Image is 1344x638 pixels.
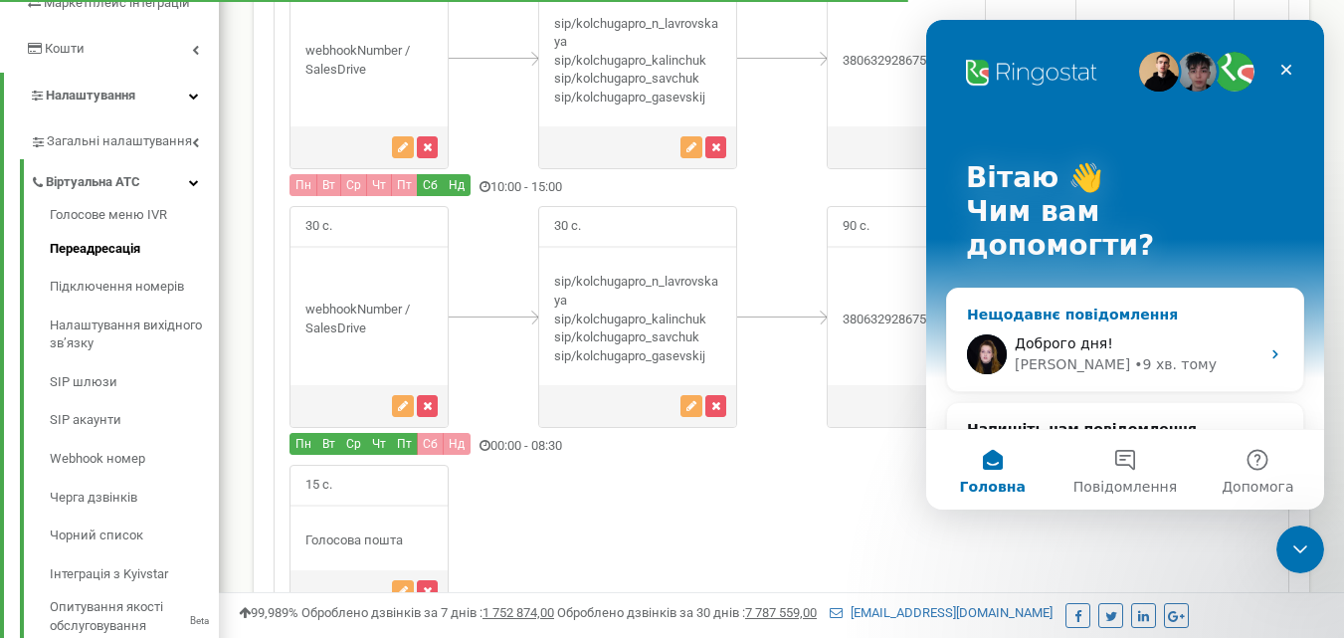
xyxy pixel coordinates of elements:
[539,207,596,246] span: 30 с.
[417,174,444,196] button: Сб
[926,20,1324,510] iframe: Intercom live chat
[391,433,418,455] button: Пт
[290,301,448,337] div: webhookNumber / SalesDrive
[50,206,219,230] a: Голосове меню IVR
[340,174,367,196] button: Ср
[417,433,444,455] button: Сб
[828,52,985,71] div: 380632928675
[1276,526,1324,573] iframe: Intercom live chat
[50,268,219,307] a: Підключення номерів
[275,174,950,201] div: 10:00 - 15:00
[366,174,392,196] button: Чт
[50,479,219,518] a: Черга дзвінків
[50,401,219,440] a: SIP акаунти
[316,174,341,196] button: Вт
[443,174,471,196] button: Нд
[46,88,135,103] span: Налаштування
[290,207,347,246] span: 30 с.
[745,605,817,620] u: 7 787 559,00
[443,433,471,455] button: Нд
[290,532,448,550] div: Голосова пошта
[50,307,219,363] a: Налаштування вихідного зв’язку
[316,433,341,455] button: Вт
[830,605,1053,620] a: [EMAIL_ADDRESS][DOMAIN_NAME]
[50,230,219,269] a: Переадресація
[50,363,219,402] a: SIP шлюзи
[482,605,554,620] u: 1 752 874,00
[45,41,85,56] span: Кошти
[47,132,192,151] span: Загальні налаштування
[340,433,367,455] button: Ср
[239,605,298,620] span: 99,989%
[46,173,140,192] span: Віртуальна АТС
[30,159,219,200] a: Віртуальна АТС
[289,433,317,455] button: Пн
[539,15,736,107] div: sip/kolchugapro_n_lavrovskaya sip/kolchugapro_kalinchuk sip/kolchugapro_savchuk sip/kolchugapro_g...
[50,517,219,555] a: Чорний список
[828,207,884,246] span: 90 с.
[539,273,736,365] div: sip/kolchugapro_n_lavrovskaya sip/kolchugapro_kalinchuk sip/kolchugapro_savchuk sip/kolchugapro_g...
[289,174,317,196] button: Пн
[50,555,219,594] a: Інтеграція з Kyivstar
[391,174,418,196] button: Пт
[828,311,985,329] div: 380632928675
[30,118,219,159] a: Загальні налаштування
[50,440,219,479] a: Webhook номер
[366,433,392,455] button: Чт
[275,433,950,460] div: 00:00 - 08:30
[290,42,448,79] div: webhookNumber / SalesDrive
[301,605,554,620] span: Оброблено дзвінків за 7 днів :
[4,73,219,119] a: Налаштування
[290,466,347,505] span: 15 с.
[557,605,817,620] span: Оброблено дзвінків за 30 днів :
